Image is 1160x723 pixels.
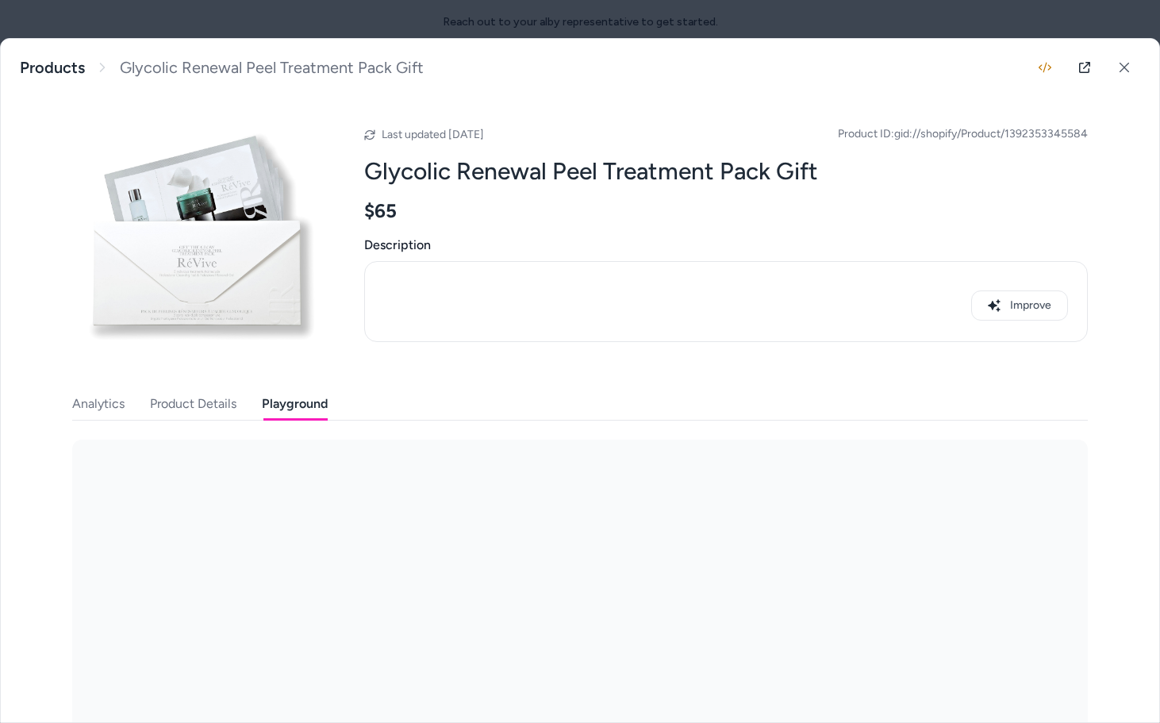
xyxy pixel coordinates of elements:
span: Glycolic Renewal Peel Treatment Pack Gift [120,58,424,78]
nav: breadcrumb [20,58,424,78]
img: glycolic_pack_df20ccb3-8f75-494c-90aa-e268cf3c0434.jpg [72,115,326,369]
span: Description [364,236,1088,255]
span: Last updated [DATE] [382,128,484,141]
button: Analytics [72,388,125,420]
button: Product Details [150,388,236,420]
button: Playground [262,388,328,420]
button: Improve [971,290,1068,321]
span: Product ID: gid://shopify/Product/1392353345584 [838,126,1088,142]
a: Products [20,58,85,78]
h2: Glycolic Renewal Peel Treatment Pack Gift [364,156,1088,187]
span: $65 [364,199,397,223]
